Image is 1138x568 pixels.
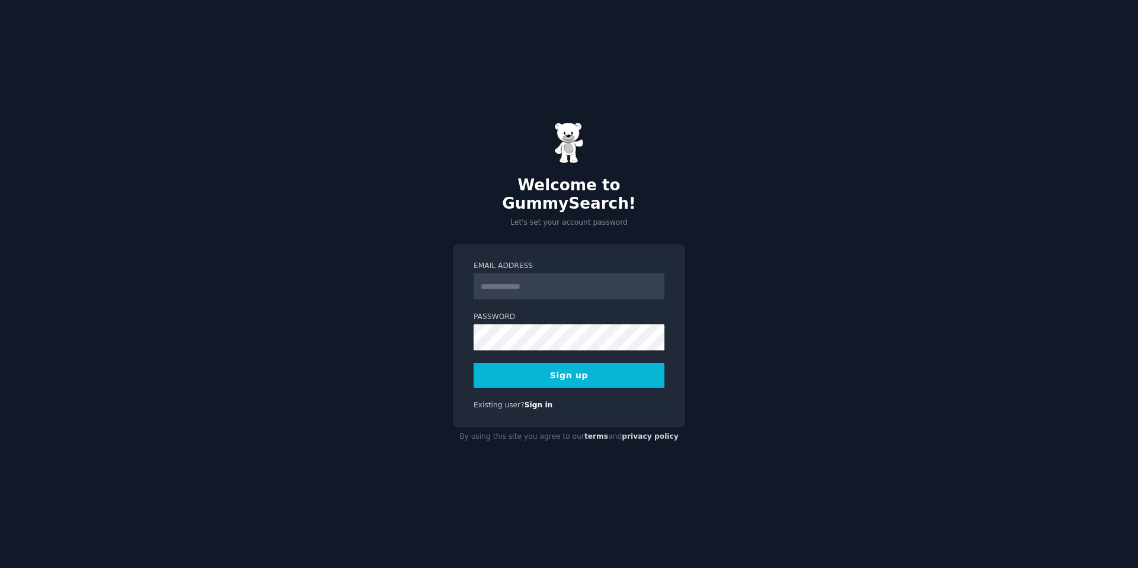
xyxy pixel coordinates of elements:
a: terms [584,432,608,441]
img: Gummy Bear [554,122,584,164]
a: Sign in [525,401,553,409]
button: Sign up [474,363,664,388]
label: Email Address [474,261,664,272]
label: Password [474,312,664,323]
h2: Welcome to GummySearch! [453,176,685,213]
a: privacy policy [622,432,679,441]
div: By using this site you agree to our and [453,427,685,446]
span: Existing user? [474,401,525,409]
p: Let's set your account password [453,218,685,228]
